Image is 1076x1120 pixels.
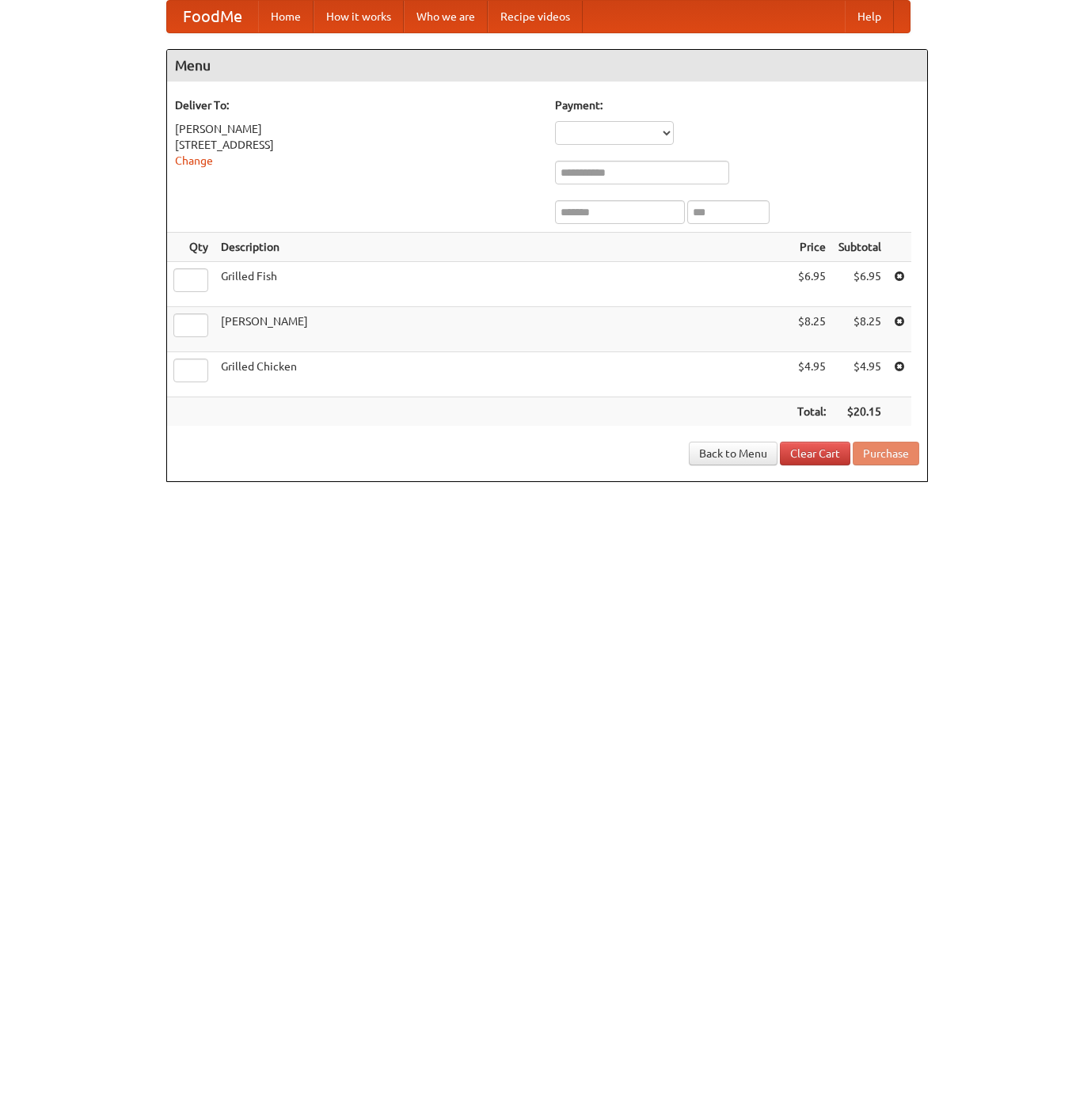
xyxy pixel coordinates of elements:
[853,442,919,465] button: Purchase
[791,262,832,307] td: $6.95
[832,307,888,352] td: $8.25
[780,442,850,465] a: Clear Cart
[175,97,539,113] h5: Deliver To:
[167,1,258,32] a: FoodMe
[215,352,791,397] td: Grilled Chicken
[791,307,832,352] td: $8.25
[175,154,213,167] a: Change
[791,352,832,397] td: $4.95
[215,233,791,262] th: Description
[791,397,832,427] th: Total:
[555,97,919,113] h5: Payment:
[832,397,888,427] th: $20.15
[689,442,778,465] a: Back to Menu
[215,262,791,307] td: Grilled Fish
[832,352,888,397] td: $4.95
[167,233,215,262] th: Qty
[314,1,404,32] a: How it works
[404,1,488,32] a: Who we are
[832,262,888,307] td: $6.95
[832,233,888,262] th: Subtotal
[167,50,927,82] h4: Menu
[175,137,539,153] div: [STREET_ADDRESS]
[175,121,539,137] div: [PERSON_NAME]
[215,307,791,352] td: [PERSON_NAME]
[845,1,894,32] a: Help
[258,1,314,32] a: Home
[791,233,832,262] th: Price
[488,1,583,32] a: Recipe videos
